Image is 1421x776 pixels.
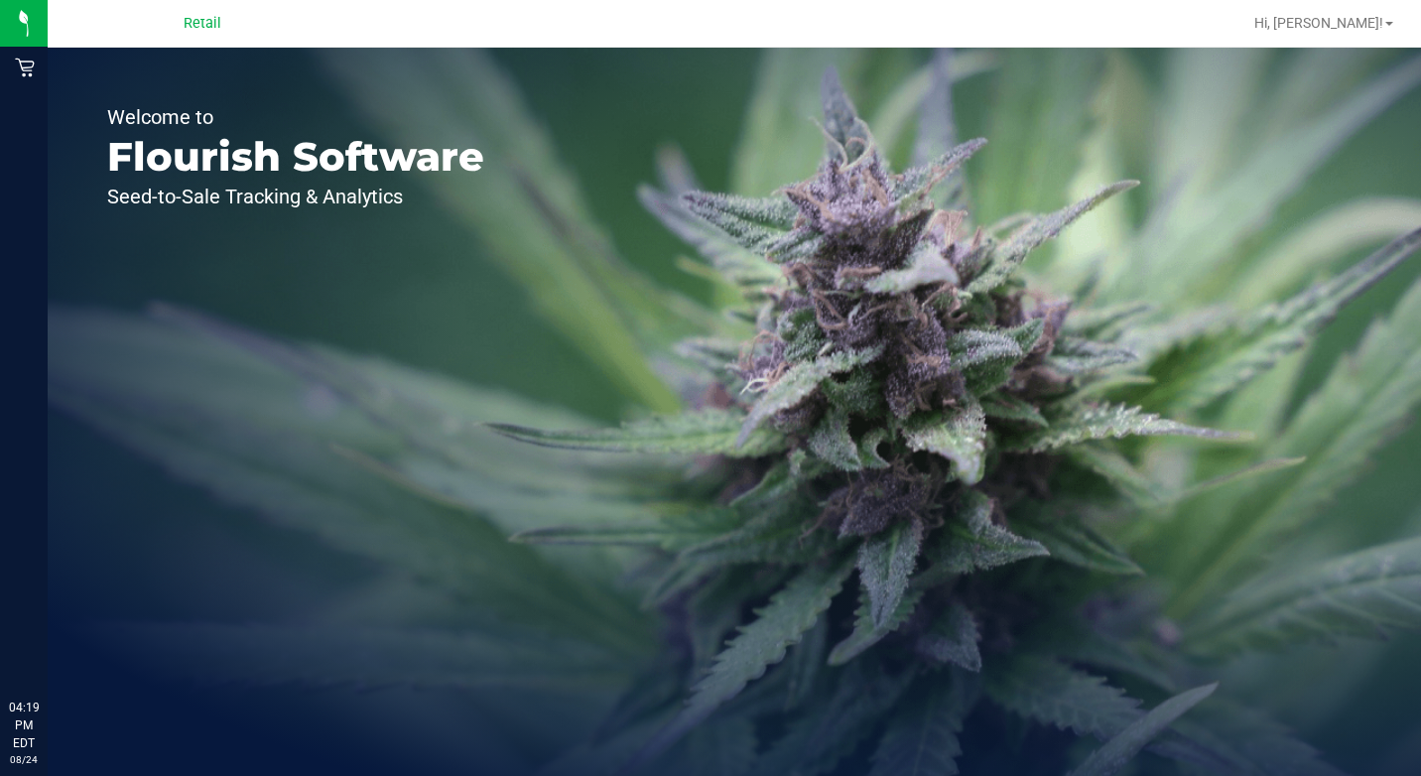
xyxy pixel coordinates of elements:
iframe: Resource center [20,617,79,677]
p: Flourish Software [107,137,484,177]
span: Hi, [PERSON_NAME]! [1254,15,1383,31]
p: Seed-to-Sale Tracking & Analytics [107,187,484,206]
span: Retail [184,15,221,32]
p: 08/24 [9,752,39,767]
p: 04:19 PM EDT [9,699,39,752]
inline-svg: Retail [15,58,35,77]
p: Welcome to [107,107,484,127]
